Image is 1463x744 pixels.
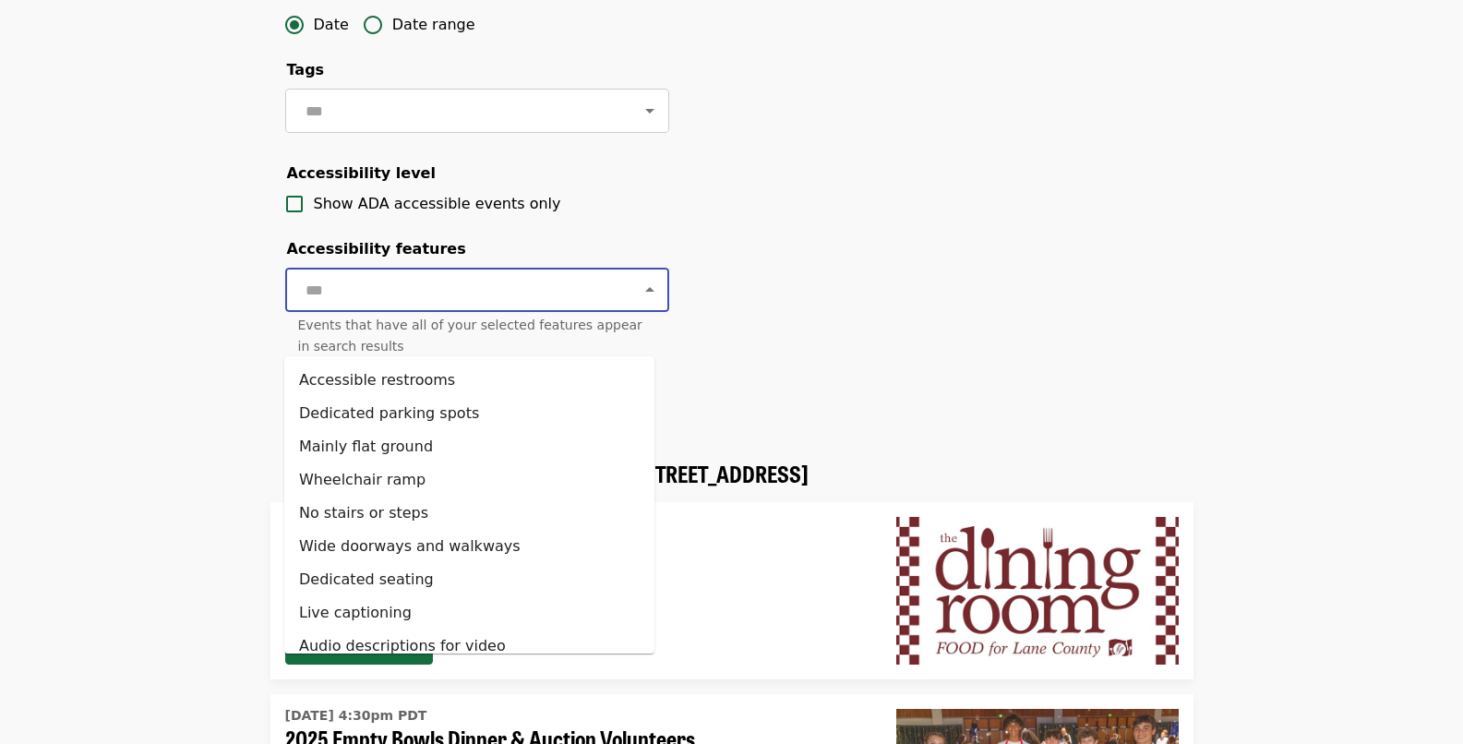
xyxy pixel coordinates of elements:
[284,497,654,530] li: No stairs or steps
[298,318,642,354] span: Events that have all of your selected features appear in search results
[284,596,654,630] li: Live captioning
[287,240,466,258] span: Accessibility features
[284,364,654,397] li: Accessible restrooms
[285,706,427,726] time: [DATE] 4:30pm PDT
[284,563,654,596] li: Dedicated seating
[284,530,654,563] li: Wide doorways and walkways
[284,630,654,663] li: Audio descriptions for video
[392,14,475,36] span: Date range
[314,195,561,212] span: Show ADA accessible events only
[284,463,654,497] li: Wheelchair ramp
[637,98,663,124] button: Open
[287,164,436,182] span: Accessibility level
[896,517,1179,665] img: Dining Room - Dishwasher organized by FOOD For Lane County
[287,61,325,78] span: Tags
[284,397,654,430] li: Dedicated parking spots
[284,430,654,463] li: Mainly flat ground
[637,277,663,303] button: Close
[270,502,1193,679] a: See details for "Dining Room - Dishwasher"
[314,14,349,36] span: Date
